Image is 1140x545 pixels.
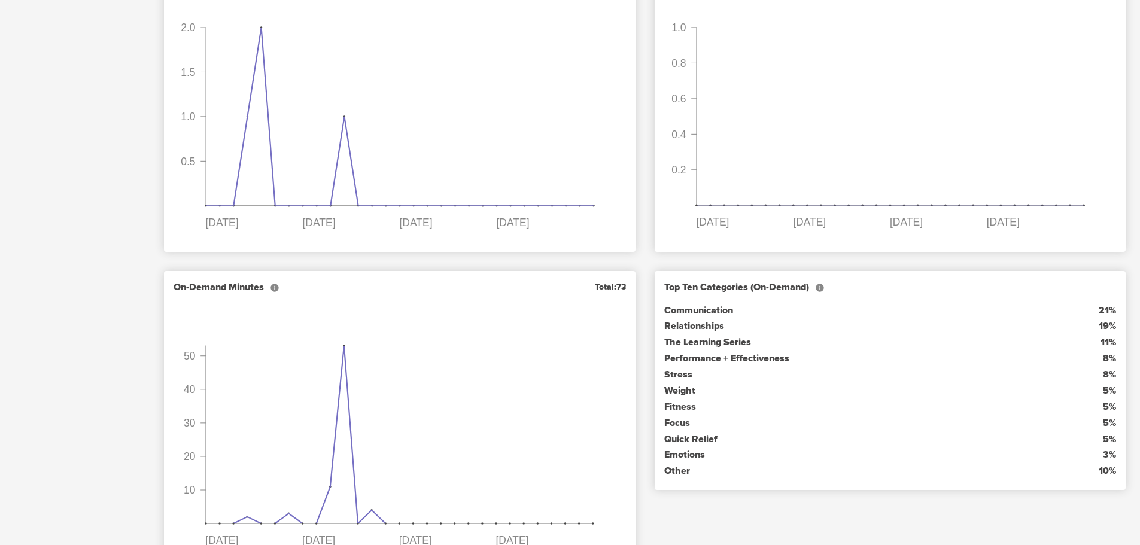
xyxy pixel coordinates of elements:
div: 5% [1103,433,1116,446]
div: Relationships [664,319,724,333]
tspan: 1.0 [671,22,686,34]
tspan: [DATE] [399,217,432,229]
tspan: [DATE] [987,217,1020,229]
tspan: 40 [184,383,196,395]
tspan: 20 [184,450,196,462]
div: Quick Relief [664,433,718,446]
div: Performance + Effectiveness [664,352,789,366]
div: 8% [1103,368,1116,382]
tspan: 0.6 [671,93,686,105]
tspan: [DATE] [890,217,923,229]
tspan: [DATE] [302,217,335,229]
tspan: 10 [184,484,196,496]
div: Top Ten Categories (On-Demand) [664,281,1117,294]
tspan: [DATE] [793,217,826,229]
tspan: 1.5 [181,66,195,78]
div: Focus [664,416,690,430]
tspan: 2.0 [181,22,196,34]
div: Weight [664,384,695,398]
tspan: 0.8 [671,57,686,69]
tspan: [DATE] [496,217,529,229]
div: 5% [1103,384,1116,398]
tspan: 50 [184,350,196,362]
div: 5% [1103,416,1116,430]
div: The Learning Series [664,336,751,349]
div: Other [664,464,690,478]
svg: The total minutes of listened to/watched on-demand programs. [270,283,279,293]
div: 5% [1103,400,1116,414]
tspan: [DATE] [696,217,729,229]
div: Stress [664,368,692,382]
div: Fitness [664,400,696,414]
tspan: 1.0 [181,111,196,123]
div: 21% [1099,304,1116,318]
div: 11% [1101,336,1116,349]
div: Total: 73 [595,281,626,293]
tspan: 0.2 [671,164,686,176]
div: Communication [664,304,733,318]
tspan: 0.5 [181,156,195,168]
div: 19% [1099,319,1116,333]
tspan: 0.4 [671,129,686,141]
div: 8% [1103,352,1116,366]
div: 10% [1099,464,1116,478]
svg: Percentage share of total based on what participants are watching. [815,283,825,293]
tspan: 30 [184,417,196,429]
div: Emotions [664,448,705,462]
div: 3% [1103,448,1116,462]
div: On-Demand Minutes [174,281,279,294]
tspan: [DATE] [205,217,238,229]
